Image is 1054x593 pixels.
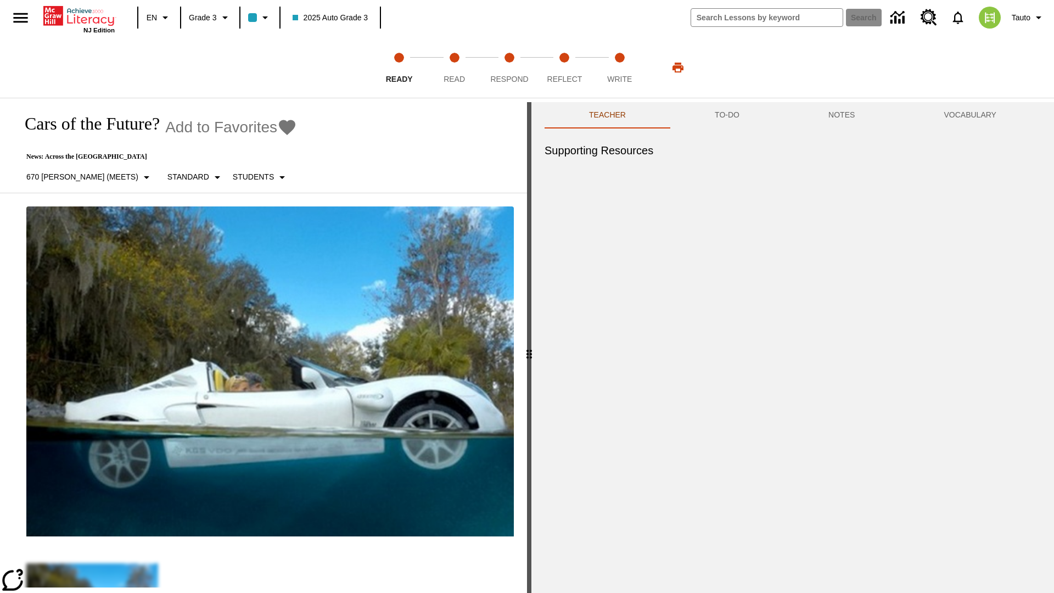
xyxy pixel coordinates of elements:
p: News: Across the [GEOGRAPHIC_DATA] [13,153,297,161]
span: EN [147,12,157,24]
span: Write [607,75,632,83]
button: Add to Favorites - Cars of the Future? [165,118,297,137]
div: Home [43,4,115,33]
button: Language: EN, Select a language [142,8,177,27]
span: Ready [386,75,413,83]
div: Instructional Panel Tabs [545,102,1041,128]
button: Read step 2 of 5 [422,37,486,98]
span: Add to Favorites [165,119,277,136]
a: Notifications [944,3,972,32]
img: avatar image [979,7,1001,29]
h1: Cars of the Future? [13,114,160,134]
div: activity [531,102,1054,593]
p: Standard [167,171,209,183]
button: Grade: Grade 3, Select a grade [184,8,236,27]
span: Read [444,75,465,83]
span: Respond [490,75,528,83]
button: Select a new avatar [972,3,1007,32]
p: Students [233,171,274,183]
button: Select Student [228,167,293,187]
button: Respond step 3 of 5 [478,37,541,98]
span: 2025 Auto Grade 3 [293,12,368,24]
a: Resource Center, Will open in new tab [914,3,944,32]
span: NJ Edition [83,27,115,33]
img: High-tech automobile treading water. [26,206,514,536]
button: Scaffolds, Standard [163,167,228,187]
a: Data Center [884,3,914,33]
button: Class color is light blue. Change class color [244,8,276,27]
button: Open side menu [4,2,37,34]
input: search field [691,9,843,26]
button: NOTES [784,102,899,128]
button: VOCABULARY [899,102,1041,128]
button: Print [660,58,696,77]
button: Select Lexile, 670 Lexile (Meets) [22,167,158,187]
span: Tauto [1012,12,1030,24]
button: Teacher [545,102,670,128]
div: Press Enter or Spacebar and then press right and left arrow keys to move the slider [527,102,531,593]
span: Reflect [547,75,582,83]
button: Write step 5 of 5 [588,37,652,98]
button: Profile/Settings [1007,8,1050,27]
p: 670 [PERSON_NAME] (Meets) [26,171,138,183]
span: Grade 3 [189,12,217,24]
button: Ready step 1 of 5 [367,37,431,98]
button: Reflect step 4 of 5 [532,37,596,98]
button: TO-DO [670,102,784,128]
h6: Supporting Resources [545,142,1041,159]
